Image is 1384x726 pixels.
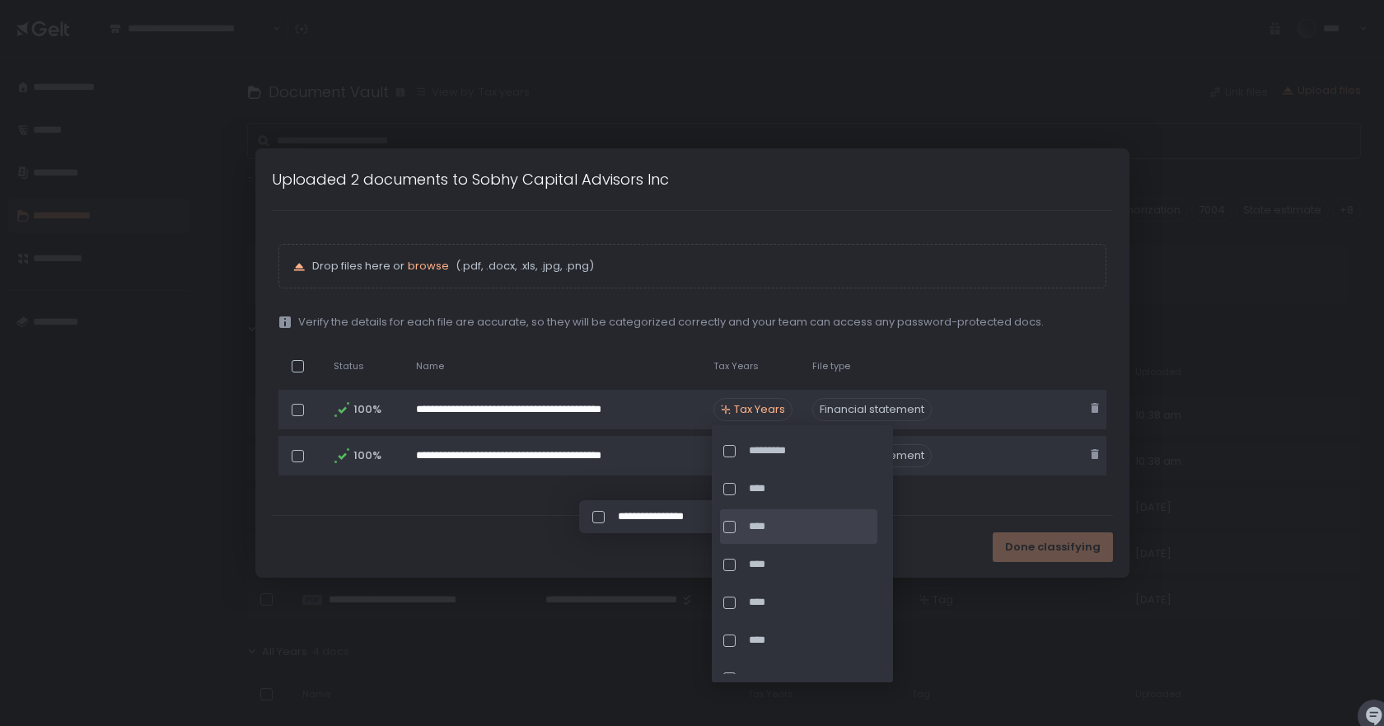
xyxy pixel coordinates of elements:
[298,315,1044,330] span: Verify the details for each file are accurate, so they will be categorized correctly and your tea...
[334,360,364,372] span: Status
[452,259,594,274] span: (.pdf, .docx, .xls, .jpg, .png)
[353,448,380,463] span: 100%
[408,259,449,274] button: browse
[416,360,444,372] span: Name
[353,402,380,417] span: 100%
[812,360,850,372] span: File type
[272,168,669,190] h1: Uploaded 2 documents to Sobhy Capital Advisors Inc
[734,402,785,417] span: Tax Years
[713,360,759,372] span: Tax Years
[408,258,449,274] span: browse
[812,398,932,421] div: Financial statement
[312,259,1092,274] p: Drop files here or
